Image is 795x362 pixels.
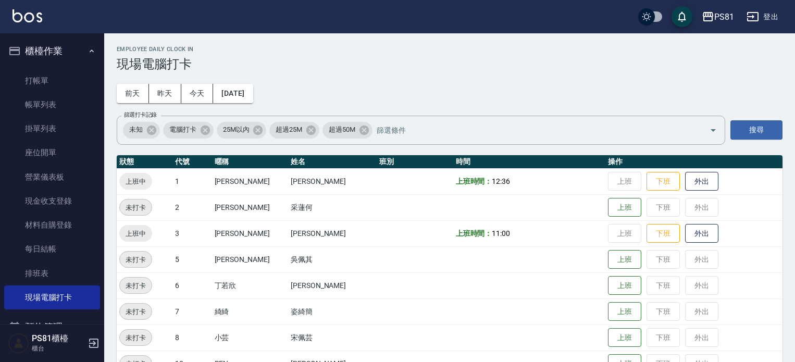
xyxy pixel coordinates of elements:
[212,220,288,246] td: [PERSON_NAME]
[4,189,100,213] a: 現金收支登錄
[608,198,641,217] button: 上班
[212,246,288,272] td: [PERSON_NAME]
[172,194,212,220] td: 2
[714,10,734,23] div: PS81
[120,202,152,213] span: 未打卡
[163,124,203,135] span: 電腦打卡
[123,122,160,139] div: 未知
[217,124,256,135] span: 25M以內
[608,276,641,295] button: 上班
[172,298,212,324] td: 7
[4,93,100,117] a: 帳單列表
[288,246,377,272] td: 吳佩其
[4,261,100,285] a: 排班表
[123,124,149,135] span: 未知
[217,122,267,139] div: 25M以內
[181,84,214,103] button: 今天
[456,177,492,185] b: 上班時間：
[374,121,691,139] input: 篩選條件
[608,302,641,321] button: 上班
[456,229,492,238] b: 上班時間：
[120,306,152,317] span: 未打卡
[288,272,377,298] td: [PERSON_NAME]
[8,333,29,354] img: Person
[4,165,100,189] a: 營業儀表板
[288,220,377,246] td: [PERSON_NAME]
[32,333,85,344] h5: PS81櫃檯
[124,111,157,119] label: 篩選打卡記錄
[608,328,641,347] button: 上班
[4,213,100,237] a: 材料自購登錄
[172,324,212,351] td: 8
[172,272,212,298] td: 6
[742,7,782,27] button: 登出
[453,155,606,169] th: 時間
[212,194,288,220] td: [PERSON_NAME]
[288,155,377,169] th: 姓名
[120,332,152,343] span: 未打卡
[685,224,718,243] button: 外出
[377,155,453,169] th: 班別
[492,177,510,185] span: 12:36
[120,280,152,291] span: 未打卡
[4,285,100,309] a: 現場電腦打卡
[605,155,782,169] th: 操作
[212,298,288,324] td: 綺綺
[608,250,641,269] button: 上班
[269,124,308,135] span: 超過25M
[4,141,100,165] a: 座位開單
[288,168,377,194] td: [PERSON_NAME]
[117,46,782,53] h2: Employee Daily Clock In
[269,122,319,139] div: 超過25M
[119,228,152,239] span: 上班中
[117,155,172,169] th: 狀態
[120,254,152,265] span: 未打卡
[322,122,372,139] div: 超過50M
[149,84,181,103] button: 昨天
[117,84,149,103] button: 前天
[288,298,377,324] td: 姿綺簡
[32,344,85,353] p: 櫃台
[288,324,377,351] td: 宋佩芸
[4,38,100,65] button: 櫃檯作業
[685,172,718,191] button: 外出
[4,314,100,341] button: 預約管理
[163,122,214,139] div: 電腦打卡
[4,69,100,93] a: 打帳單
[172,246,212,272] td: 5
[13,9,42,22] img: Logo
[698,6,738,28] button: PS81
[212,272,288,298] td: 丁若欣
[647,172,680,191] button: 下班
[492,229,510,238] span: 11:00
[212,155,288,169] th: 暱稱
[172,155,212,169] th: 代號
[288,194,377,220] td: 采蓮何
[172,220,212,246] td: 3
[117,57,782,71] h3: 現場電腦打卡
[212,168,288,194] td: [PERSON_NAME]
[119,176,152,187] span: 上班中
[647,224,680,243] button: 下班
[730,120,782,140] button: 搜尋
[672,6,692,27] button: save
[172,168,212,194] td: 1
[322,124,362,135] span: 超過50M
[705,122,722,139] button: Open
[213,84,253,103] button: [DATE]
[4,117,100,141] a: 掛單列表
[4,237,100,261] a: 每日結帳
[212,324,288,351] td: 小芸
